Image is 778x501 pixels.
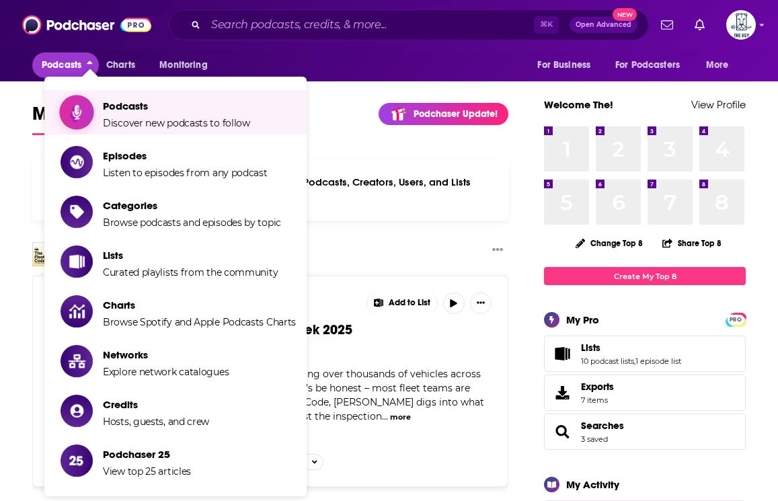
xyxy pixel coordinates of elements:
span: Lists [544,336,746,372]
span: Searches [544,414,746,450]
button: open menu [607,52,699,78]
a: Show notifications dropdown [689,13,710,36]
p: Podchaser Update! [414,108,498,120]
span: Exports [581,381,614,393]
span: PRO [728,315,744,325]
div: My Activity [566,478,619,491]
input: Search podcasts, credits, & more... [206,14,534,36]
button: close menu [32,52,99,78]
span: Explore network catalogues [103,366,229,378]
button: open menu [697,52,746,78]
span: Networks [103,348,229,361]
img: User Profile [726,10,756,40]
span: Monitoring [159,56,207,75]
a: Searches [581,420,624,432]
span: , [634,356,635,366]
span: Lists [581,342,600,354]
a: Exports [544,375,746,411]
img: The Fleet Code [32,242,56,266]
span: For Business [537,56,590,75]
span: ⌘ K [534,16,559,34]
a: 10 podcast lists [581,356,634,366]
span: Browse Spotify and Apple Podcasts Charts [103,316,296,328]
span: ... [382,410,388,422]
span: Podchaser 25 [103,448,191,461]
button: open menu [150,52,225,78]
span: My Feed [32,102,104,133]
span: Hosts, guests, and crew [103,416,209,428]
span: Discover new podcasts to follow [103,117,250,129]
span: Episodes [103,149,268,162]
button: Show More Button [487,242,508,259]
span: Curated playlists from the community [103,266,278,278]
button: more [390,412,411,423]
a: 3 saved [581,434,608,444]
span: Categories [103,199,281,212]
div: My Pro [566,313,599,326]
div: Your personalized Feed is curated based on the Podcasts, Creators, Users, and Lists that you Follow. [32,159,508,221]
span: For Podcasters [615,56,680,75]
span: Browse podcasts and episodes by topic [103,217,281,229]
button: Share Top 8 [662,230,722,256]
span: More [706,56,729,75]
a: PRO [728,314,744,324]
span: Add to List [389,298,430,308]
span: Podcasts [103,100,250,112]
a: Show notifications dropdown [656,13,678,36]
span: Lists [103,249,278,262]
span: 7 items [581,395,614,405]
button: Show More Button [470,293,492,314]
span: Credits [103,398,209,411]
div: Search podcasts, credits, & more... [169,9,649,40]
a: Welcome The! [544,98,613,111]
span: Charts [103,299,296,311]
span: Listen to episodes from any podcast [103,167,268,179]
button: Open AdvancedNew [570,17,637,33]
button: open menu [528,52,607,78]
span: Podcasts [42,56,81,75]
span: Logged in as TheKeyPR [726,10,756,40]
button: Change Top 8 [568,235,651,252]
a: Charts [98,52,143,78]
a: View Profile [691,98,746,111]
a: 1 episode list [635,356,681,366]
button: Show profile menu [726,10,756,40]
span: View top 25 articles [103,465,191,477]
img: Podchaser - Follow, Share and Rate Podcasts [22,12,151,38]
span: New [613,8,637,21]
a: Create My Top 8 [544,267,746,285]
span: Charts [106,56,135,75]
span: Open Advanced [576,22,631,28]
span: Exports [549,383,576,402]
a: My Feed [32,102,104,135]
a: Searches [549,422,576,441]
button: Show More Button [367,293,437,314]
a: Lists [549,344,576,363]
a: Lists [581,342,681,354]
